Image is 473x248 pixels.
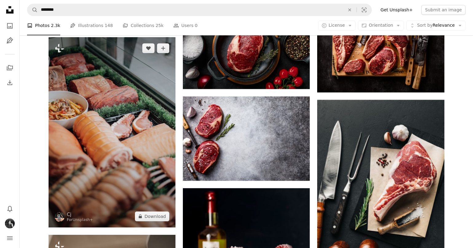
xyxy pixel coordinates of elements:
a: Photos [4,20,16,32]
a: Home — Unsplash [4,4,16,17]
button: Notifications [4,203,16,215]
a: Users 0 [173,16,198,36]
button: Clear [343,4,357,16]
button: Like [142,43,155,53]
img: two raw steaks on a table with garlic and pepper [183,96,310,181]
button: Submit an image [421,5,466,15]
img: a plate of food [49,37,175,227]
a: two raw steaks on a table with garlic and pepper [183,136,310,141]
a: Collections [4,62,16,74]
a: Cj [67,211,93,218]
a: a plate of food [49,129,175,135]
span: Sort by [417,23,432,28]
button: Sort byRelevance [406,21,466,31]
img: a cutting board with steaks and a knife on it [317,8,444,92]
img: Go to Cj's profile [55,212,65,222]
button: License [318,21,356,31]
button: Download [135,211,169,221]
span: License [329,23,345,28]
img: Avatar of user Michelle Young [5,219,15,228]
button: Add to Collection [157,43,169,53]
button: Profile [4,217,16,230]
img: a steak in a skillet surrounded by other ingredients [183,5,310,89]
span: Relevance [417,23,455,29]
form: Find visuals sitewide [27,4,372,16]
a: Illustrations [4,34,16,47]
a: Collections 25k [123,16,164,36]
button: Visual search [357,4,372,16]
a: Get Unsplash+ [377,5,416,15]
a: a piece of meat sitting on top of a cutting board next to a knife [317,192,444,197]
span: Orientation [369,23,393,28]
span: 0 [195,22,198,29]
button: Orientation [358,21,404,31]
a: a cutting board with steaks and a knife on it [317,47,444,53]
div: For [67,218,93,223]
button: Menu [4,232,16,244]
button: Search Unsplash [27,4,38,16]
a: Unsplash+ [73,218,93,222]
span: 25k [156,22,164,29]
a: Download History [4,76,16,89]
a: a steak in a skillet surrounded by other ingredients [183,44,310,49]
a: Illustrations 148 [70,16,113,36]
span: 148 [105,22,113,29]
